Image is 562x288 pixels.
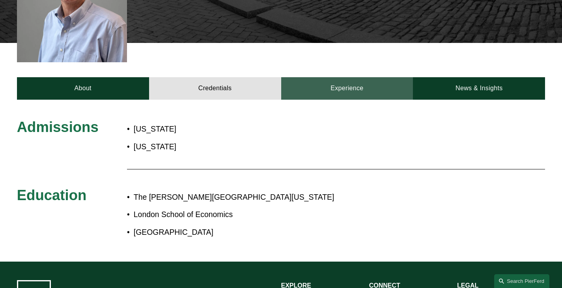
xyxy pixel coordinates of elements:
[413,77,545,100] a: News & Insights
[134,208,479,221] p: London School of Economics
[134,190,479,204] p: The [PERSON_NAME][GEOGRAPHIC_DATA][US_STATE]
[149,77,281,100] a: Credentials
[17,119,99,135] span: Admissions
[134,122,325,136] p: [US_STATE]
[134,140,325,154] p: [US_STATE]
[134,225,479,239] p: [GEOGRAPHIC_DATA]
[494,274,549,288] a: Search this site
[17,77,149,100] a: About
[281,77,413,100] a: Experience
[17,187,87,203] span: Education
